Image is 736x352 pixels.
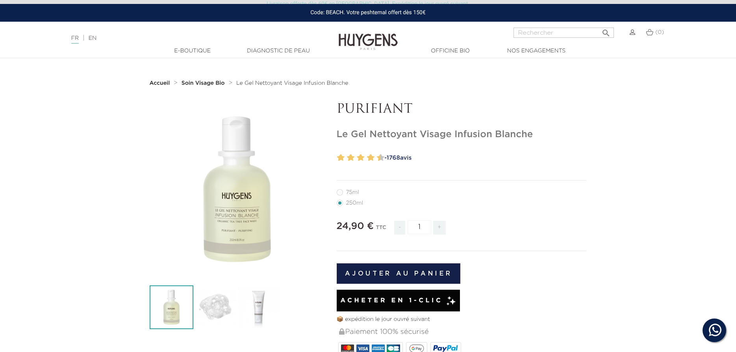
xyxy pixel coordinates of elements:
[337,189,369,196] label: 75ml
[345,152,348,164] label: 3
[355,152,358,164] label: 5
[349,152,354,164] label: 4
[387,155,400,161] span: 1768
[239,47,318,55] a: Diagnostic de peau
[337,102,587,117] p: PURIFIANT
[337,315,587,324] p: 📦 expédition le jour ouvré suivant
[339,328,345,335] img: Paiement 100% sécurisé
[433,221,446,235] span: +
[338,324,587,341] div: Paiement 100% sécurisé
[359,152,365,164] label: 6
[237,285,281,329] img: Le Gel Nettoyant Visage Infusion Blanche 75ml
[337,200,373,206] label: 250ml
[150,80,172,86] a: Accueil
[182,80,225,86] strong: Soin Visage Bio
[182,80,227,86] a: Soin Visage Bio
[336,152,338,164] label: 1
[365,152,368,164] label: 7
[369,152,374,164] label: 8
[599,25,613,36] button: 
[408,220,431,234] input: Quantité
[339,152,345,164] label: 2
[514,28,614,38] input: Rechercher
[150,285,193,329] img: Le Gel Nettoyant Visage Infusion Blanche 250ml
[337,129,587,140] h1: Le Gel Nettoyant Visage Infusion Blanche
[394,221,405,235] span: -
[67,34,301,43] div: |
[378,152,384,164] label: 10
[339,21,398,51] img: Huygens
[382,152,587,164] a: -1768avis
[236,80,348,86] a: Le Gel Nettoyant Visage Infusion Blanche
[411,47,490,55] a: Officine Bio
[89,35,96,41] a: EN
[376,219,386,240] div: TTC
[497,47,576,55] a: Nos engagements
[337,263,461,284] button: Ajouter au panier
[375,152,378,164] label: 9
[71,35,79,44] a: FR
[337,222,374,231] span: 24,90 €
[601,26,611,35] i: 
[150,80,170,86] strong: Accueil
[153,47,232,55] a: E-Boutique
[655,30,664,35] span: (0)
